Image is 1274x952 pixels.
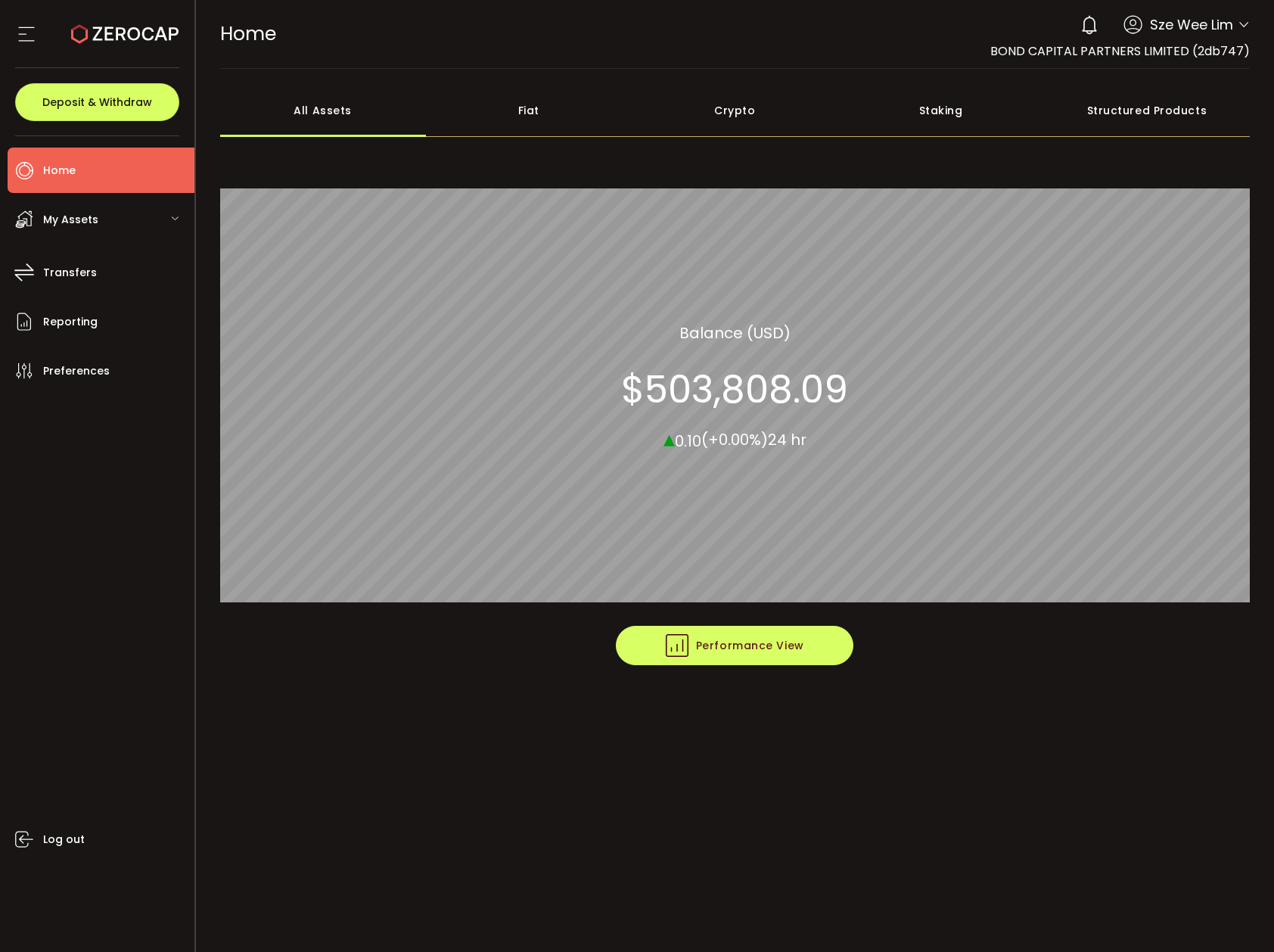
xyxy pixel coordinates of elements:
[679,321,791,344] section: Balance (USD)
[1150,14,1233,35] span: Sze Wee Lim
[43,209,98,231] span: My Assets
[220,84,426,137] div: All Assets
[43,829,85,851] span: Log out
[701,429,768,450] span: (+0.00%)
[616,626,853,665] button: Performance View
[1094,789,1274,952] div: 聊天小工具
[220,20,276,47] span: Home
[837,84,1043,137] div: Staking
[1094,789,1274,952] iframe: Chat Widget
[15,83,179,121] button: Deposit & Withdraw
[1044,84,1250,137] div: Structured Products
[621,366,848,412] section: $503,808.09
[43,160,76,182] span: Home
[990,42,1250,60] span: BOND CAPITAL PARTNERS LIMITED (2db747)
[666,634,804,657] span: Performance View
[632,84,837,137] div: Crypto
[43,262,97,284] span: Transfers
[42,97,152,107] span: Deposit & Withdraw
[426,84,632,137] div: Fiat
[675,430,701,451] span: 0.10
[43,311,98,333] span: Reporting
[768,429,806,450] span: 24 hr
[43,360,110,382] span: Preferences
[663,422,675,454] span: ▴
